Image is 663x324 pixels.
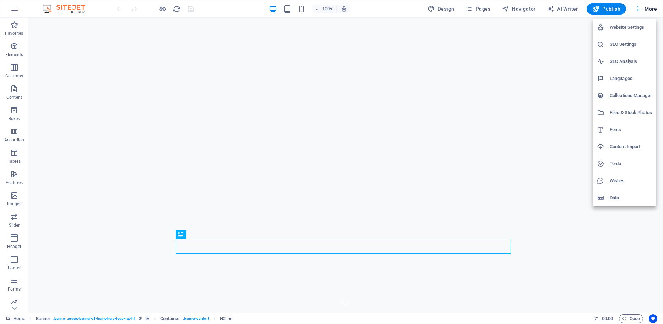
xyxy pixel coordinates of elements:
[610,91,652,100] h6: Collections Manager
[610,160,652,168] h6: To-do
[610,194,652,202] h6: Data
[610,125,652,134] h6: Fonts
[610,23,652,32] h6: Website Settings
[610,40,652,49] h6: SEO Settings
[610,142,652,151] h6: Content Import
[610,177,652,185] h6: Wishes
[610,108,652,117] h6: Files & Stock Photos
[610,57,652,66] h6: SEO Analysis
[610,74,652,83] h6: Languages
